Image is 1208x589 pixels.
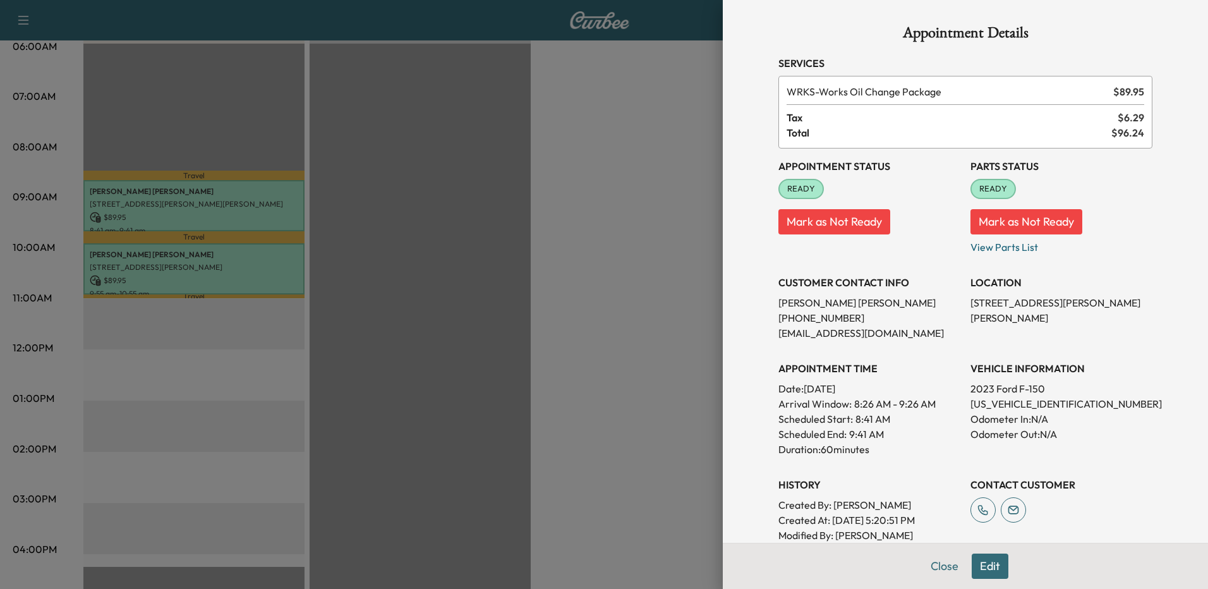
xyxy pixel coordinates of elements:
p: 9:41 AM [849,427,884,442]
p: Modified By : [PERSON_NAME] [778,528,960,543]
h1: Appointment Details [778,25,1152,46]
span: $ 89.95 [1113,84,1144,99]
h3: LOCATION [970,275,1152,290]
span: READY [972,183,1015,195]
h3: Services [778,56,1152,71]
p: [EMAIL_ADDRESS][DOMAIN_NAME] [778,325,960,341]
span: Works Oil Change Package [787,84,1108,99]
h3: APPOINTMENT TIME [778,361,960,376]
span: 8:26 AM - 9:26 AM [854,396,936,411]
span: Tax [787,110,1118,125]
h3: CUSTOMER CONTACT INFO [778,275,960,290]
h3: CONTACT CUSTOMER [970,477,1152,492]
button: Mark as Not Ready [778,209,890,234]
span: $ 6.29 [1118,110,1144,125]
p: Scheduled Start: [778,411,853,427]
span: READY [780,183,823,195]
p: [US_VEHICLE_IDENTIFICATION_NUMBER] [970,396,1152,411]
p: Odometer Out: N/A [970,427,1152,442]
p: Duration: 60 minutes [778,442,960,457]
span: $ 96.24 [1111,125,1144,140]
p: Date: [DATE] [778,381,960,396]
h3: Parts Status [970,159,1152,174]
p: Arrival Window: [778,396,960,411]
p: Scheduled End: [778,427,847,442]
p: Odometer In: N/A [970,411,1152,427]
p: View Parts List [970,234,1152,255]
p: Created At : [DATE] 5:20:51 PM [778,513,960,528]
h3: VEHICLE INFORMATION [970,361,1152,376]
p: [PHONE_NUMBER] [778,310,960,325]
button: Close [922,554,967,579]
h3: Appointment Status [778,159,960,174]
p: 8:41 AM [855,411,890,427]
p: 2023 Ford F-150 [970,381,1152,396]
p: [STREET_ADDRESS][PERSON_NAME][PERSON_NAME] [970,295,1152,325]
button: Mark as Not Ready [970,209,1082,234]
button: Edit [972,554,1008,579]
span: Total [787,125,1111,140]
p: [PERSON_NAME] [PERSON_NAME] [778,295,960,310]
h3: History [778,477,960,492]
p: Created By : [PERSON_NAME] [778,497,960,513]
